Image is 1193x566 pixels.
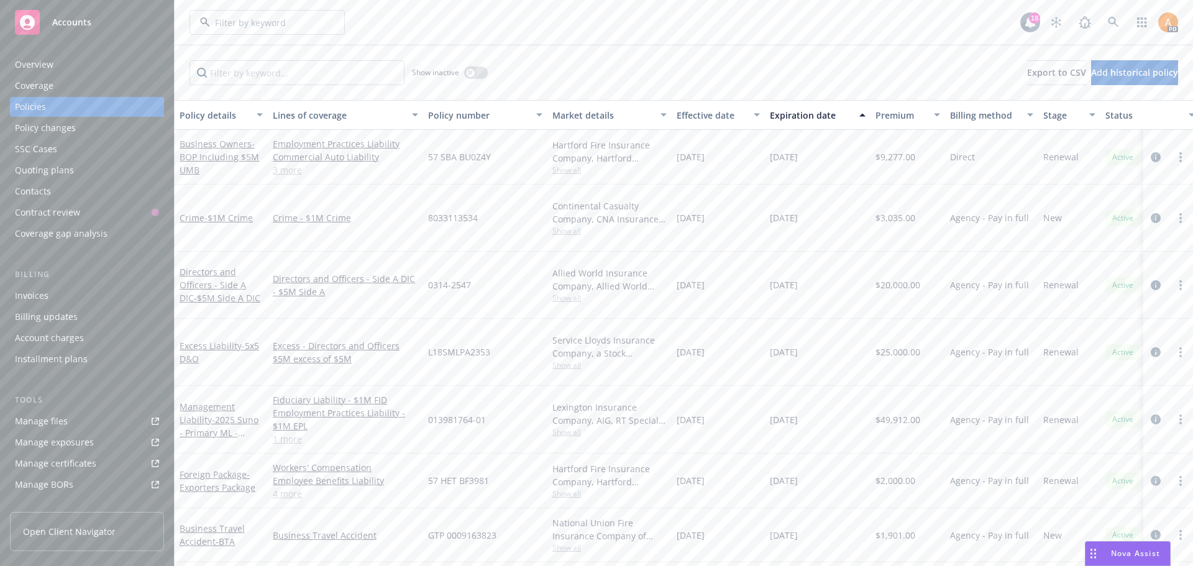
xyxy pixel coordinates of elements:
span: Agency - Pay in full [950,529,1029,542]
span: [DATE] [770,150,798,163]
a: circleInformation [1148,412,1163,427]
span: Active [1110,414,1135,425]
span: $9,277.00 [875,150,915,163]
span: [DATE] [770,278,798,291]
div: Hartford Fire Insurance Company, Hartford Insurance Group [552,462,667,488]
span: Agency - Pay in full [950,345,1029,358]
a: Coverage gap analysis [10,224,164,244]
a: Directors and Officers - Side A DIC - $5M Side A [273,272,418,298]
a: more [1173,527,1188,542]
span: Active [1110,529,1135,541]
span: Show all [552,226,667,236]
span: 8033113534 [428,211,478,224]
div: Overview [15,55,53,75]
a: more [1173,150,1188,165]
div: Continental Casualty Company, CNA Insurance, RT Specialty Insurance Services, LLC (RSG Specialty,... [552,199,667,226]
a: Employment Practices Liability - $1M EPL [273,406,418,432]
span: Nova Assist [1111,548,1160,559]
a: circleInformation [1148,345,1163,360]
a: Accounts [10,5,164,40]
div: Drag to move [1086,542,1101,565]
a: Workers' Compensation [273,461,418,474]
a: Account charges [10,328,164,348]
div: Policy changes [15,118,76,138]
div: Coverage [15,76,53,96]
button: Billing method [945,100,1038,130]
span: [DATE] [677,278,705,291]
a: Policies [10,97,164,117]
div: Billing updates [15,307,78,327]
a: Commercial Auto Liability [273,150,418,163]
a: circleInformation [1148,150,1163,165]
a: circleInformation [1148,527,1163,542]
div: Quoting plans [15,160,74,180]
a: Business Owners [180,138,259,176]
span: Direct [950,150,975,163]
a: Installment plans [10,349,164,369]
span: [DATE] [677,474,705,487]
span: - 5x5 D&O [180,340,259,365]
span: [DATE] [770,345,798,358]
a: Manage exposures [10,432,164,452]
a: Business Travel Accident [180,523,245,547]
a: Crime - $1M Crime [273,211,418,224]
a: Summary of insurance [10,496,164,516]
a: Crime [180,212,253,224]
span: - 2025 Suno - Primary ML - [GEOGRAPHIC_DATA] [180,414,258,465]
span: 0314-2547 [428,278,471,291]
div: Policies [15,97,46,117]
span: Renewal [1043,150,1079,163]
img: photo [1158,12,1178,32]
button: Market details [547,100,672,130]
a: Manage BORs [10,475,164,495]
span: Renewal [1043,345,1079,358]
div: Service Lloyds Insurance Company, a Stock Company, Service Lloyds Insurance Company, a Stock Comp... [552,334,667,360]
span: - BOP Including $5M UMB [180,138,259,176]
span: $25,000.00 [875,345,920,358]
a: Management Liability [180,401,258,465]
span: $1,901.00 [875,529,915,542]
span: L18SMLPA2353 [428,345,490,358]
span: [DATE] [677,345,705,358]
button: Effective date [672,100,765,130]
span: 57 HET BF3981 [428,474,489,487]
span: Show all [552,427,667,437]
span: [DATE] [677,529,705,542]
button: Expiration date [765,100,871,130]
span: Show all [552,165,667,175]
span: New [1043,529,1062,542]
a: 3 more [273,163,418,176]
span: [DATE] [677,413,705,426]
button: Stage [1038,100,1100,130]
div: Manage files [15,411,68,431]
a: Search [1101,10,1126,35]
div: Manage BORs [15,475,73,495]
a: Business Travel Accident [273,529,418,542]
div: Policy details [180,109,249,122]
span: Renewal [1043,278,1079,291]
a: Contract review [10,203,164,222]
a: Employee Benefits Liability [273,474,418,487]
a: more [1173,473,1188,488]
span: $20,000.00 [875,278,920,291]
div: National Union Fire Insurance Company of [GEOGRAPHIC_DATA], [GEOGRAPHIC_DATA], AIG [552,516,667,542]
div: Manage exposures [15,432,94,452]
span: Agency - Pay in full [950,278,1029,291]
span: Renewal [1043,413,1079,426]
a: more [1173,345,1188,360]
span: Show all [552,488,667,499]
div: Manage certificates [15,454,96,473]
div: Expiration date [770,109,852,122]
a: Manage files [10,411,164,431]
a: Manage certificates [10,454,164,473]
div: Invoices [15,286,48,306]
div: Tools [10,394,164,406]
span: - BTA [216,536,235,547]
a: Contacts [10,181,164,201]
a: Foreign Package [180,468,255,493]
a: Billing updates [10,307,164,327]
div: Policy number [428,109,529,122]
span: Show all [552,293,667,303]
a: Quoting plans [10,160,164,180]
div: Effective date [677,109,746,122]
